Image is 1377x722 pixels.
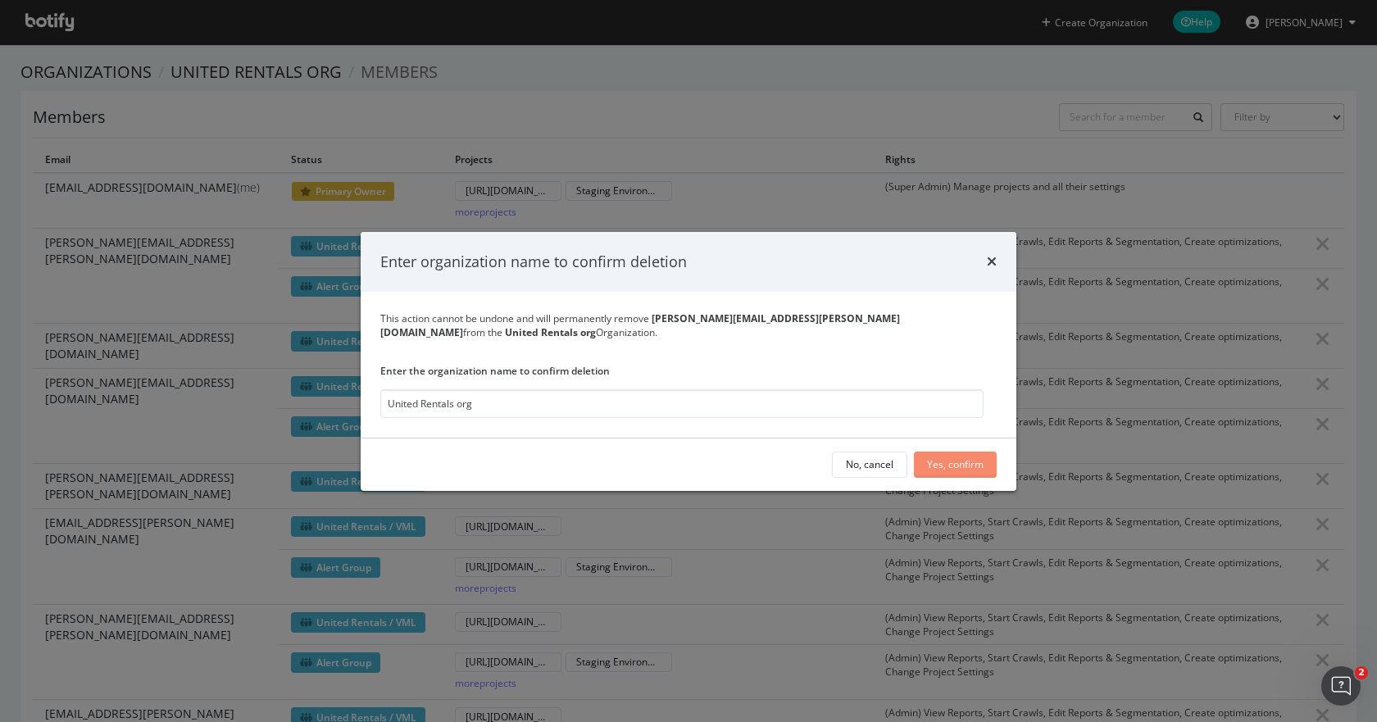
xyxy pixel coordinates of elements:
[505,325,596,339] b: United Rentals org
[380,364,984,378] label: Enter the organization name to confirm deletion
[914,452,997,478] button: Yes, confirm
[361,231,1016,490] div: modal
[1321,666,1361,706] iframe: Intercom live chat
[380,389,984,418] input: United Rentals org
[380,311,997,339] div: This action cannot be undone and will permanently remove from the Organization.
[927,457,984,471] div: Yes, confirm
[380,311,900,339] b: [PERSON_NAME][EMAIL_ADDRESS][PERSON_NAME][DOMAIN_NAME]
[846,457,893,471] div: No, cancel
[380,251,687,272] div: Enter organization name to confirm deletion
[832,452,907,478] button: No, cancel
[987,251,997,272] div: times
[1355,666,1368,679] span: 2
